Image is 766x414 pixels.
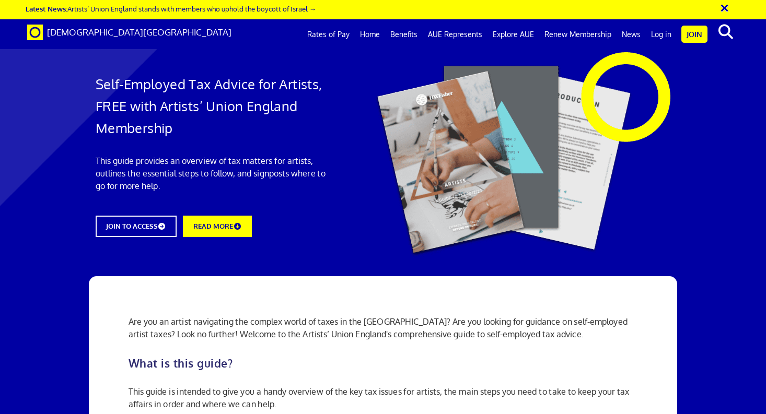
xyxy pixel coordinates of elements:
a: Renew Membership [539,21,617,48]
button: search [710,21,741,43]
a: Join [681,26,707,43]
a: Brand [DEMOGRAPHIC_DATA][GEOGRAPHIC_DATA] [19,19,239,45]
a: Benefits [385,21,423,48]
span: [DEMOGRAPHIC_DATA][GEOGRAPHIC_DATA] [47,27,231,38]
strong: Latest News: [26,4,67,13]
p: This guide is intended to give you a handy overview of the key tax issues for artists, the main s... [129,385,637,410]
p: This guide provides an overview of tax matters for artists, outlines the essential steps to follo... [96,155,326,192]
a: READ MORE [183,216,252,237]
a: AUE Represents [423,21,488,48]
a: News [617,21,646,48]
a: Rates of Pay [302,21,355,48]
p: Are you an artist navigating the complex world of taxes in the [GEOGRAPHIC_DATA]? Are you looking... [129,315,637,340]
h1: Self-Employed Tax Advice for Artists, FREE with Artists’ Union England Membership [96,73,326,139]
a: Latest News:Artists’ Union England stands with members who uphold the boycott of Israel → [26,4,316,13]
a: Home [355,21,385,48]
a: Explore AUE [488,21,539,48]
a: JOIN TO ACCESS [96,216,177,237]
a: Log in [646,21,677,48]
h2: What is this guide? [129,357,637,369]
